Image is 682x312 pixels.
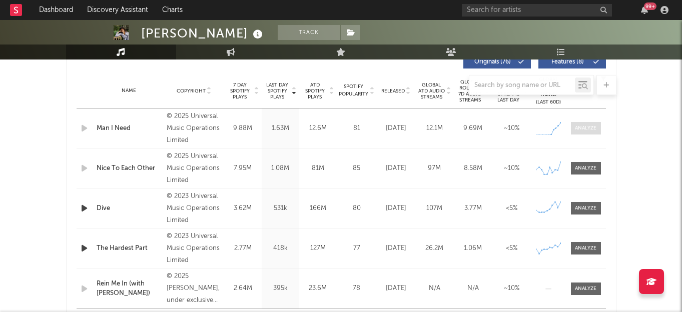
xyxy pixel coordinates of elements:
[418,203,451,213] div: 107M
[456,283,490,293] div: N/A
[418,163,451,173] div: 97M
[227,123,259,133] div: 9.88M
[167,150,221,186] div: © 2025 Universal Music Operations Limited
[469,81,575,89] input: Search by song name or URL
[264,243,297,253] div: 418k
[97,279,162,298] a: Rein Me In (with [PERSON_NAME])
[167,270,221,306] div: © 2025 [PERSON_NAME], under exclusive licence to Universal Music Operations Limited
[227,203,259,213] div: 3.62M
[302,203,334,213] div: 166M
[141,25,265,41] div: [PERSON_NAME]
[339,123,374,133] div: 81
[495,283,528,293] div: ~ 10 %
[302,243,334,253] div: 127M
[167,230,221,266] div: © 2023 Universal Music Operations Limited
[302,123,334,133] div: 12.6M
[227,243,259,253] div: 2.77M
[379,243,413,253] div: [DATE]
[545,59,591,65] span: Features ( 8 )
[227,283,259,293] div: 2.64M
[456,163,490,173] div: 8.58M
[495,203,528,213] div: <5%
[470,59,516,65] span: Originals ( 76 )
[641,6,648,14] button: 99+
[167,190,221,226] div: © 2023 Universal Music Operations Limited
[167,110,221,146] div: © 2025 Universal Music Operations Limited
[379,283,413,293] div: [DATE]
[97,163,162,173] a: Nice To Each Other
[495,163,528,173] div: ~ 10 %
[456,123,490,133] div: 9.69M
[418,123,451,133] div: 12.1M
[97,123,162,133] a: Man I Need
[418,283,451,293] div: N/A
[339,203,374,213] div: 80
[264,123,297,133] div: 1.63M
[456,203,490,213] div: 3.77M
[339,283,374,293] div: 78
[538,55,606,68] button: Features(8)
[379,163,413,173] div: [DATE]
[302,163,334,173] div: 81M
[462,4,612,16] input: Search for artists
[463,55,531,68] button: Originals(76)
[495,243,528,253] div: <5%
[379,123,413,133] div: [DATE]
[264,203,297,213] div: 531k
[227,163,259,173] div: 7.95M
[302,283,334,293] div: 23.6M
[456,243,490,253] div: 1.06M
[97,203,162,213] a: Dive
[339,163,374,173] div: 85
[379,203,413,213] div: [DATE]
[264,163,297,173] div: 1.08M
[278,25,340,40] button: Track
[418,243,451,253] div: 26.2M
[644,2,656,10] div: 99 +
[495,123,528,133] div: ~ 10 %
[264,283,297,293] div: 395k
[97,243,162,253] a: The Hardest Part
[339,243,374,253] div: 77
